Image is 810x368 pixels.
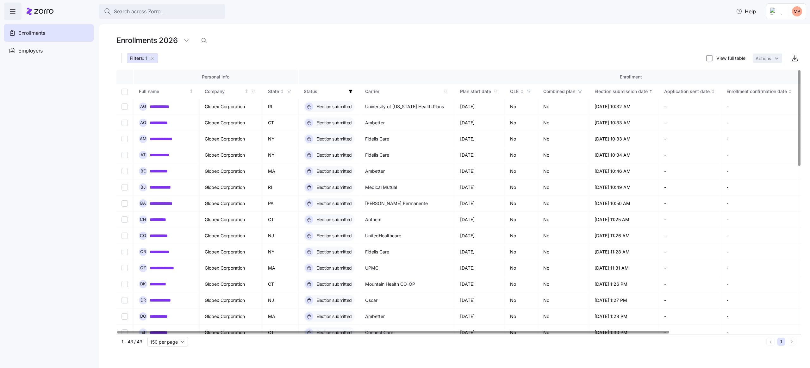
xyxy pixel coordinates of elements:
span: Election submitted [315,297,352,303]
input: Select record 10 [121,249,128,255]
td: - [659,276,721,292]
div: State [268,88,279,95]
span: Ambetter [365,120,385,126]
button: Next page [788,338,796,346]
td: No [538,276,589,292]
span: Election submitted [315,120,352,126]
td: No [505,131,538,147]
input: Select record 9 [121,233,128,239]
td: - [721,260,799,276]
td: [DATE] [455,212,505,228]
td: [DATE] 11:25 AM [589,212,659,228]
td: - [721,147,799,163]
button: Search across Zorro... [99,4,225,19]
div: Not sorted [711,89,715,94]
td: Globex Corporation [200,309,263,325]
td: No [538,309,589,325]
th: StateNot sorted [263,84,299,99]
td: No [538,244,589,260]
td: - [659,292,721,309]
td: [DATE] 10:46 AM [589,163,659,179]
td: [DATE] 11:28 AM [589,244,659,260]
td: Globex Corporation [200,276,263,292]
td: - [721,325,799,341]
span: Election submitted [315,184,352,190]
td: No [505,196,538,212]
button: Actions [753,53,782,63]
td: [DATE] 1:27 PM [589,292,659,309]
td: No [538,292,589,309]
td: No [538,325,589,341]
h1: Enrollments 2026 [116,35,178,45]
input: Select record 12 [121,281,128,287]
td: NJ [263,292,299,309]
td: [DATE] [455,260,505,276]
input: Select all records [121,89,128,95]
td: [DATE] [455,276,505,292]
td: No [505,292,538,309]
td: No [505,163,538,179]
td: - [721,212,799,228]
span: C Q [140,234,146,238]
button: Previous page [766,338,775,346]
td: [DATE] [455,292,505,309]
td: PA [263,196,299,212]
input: Select record 1 [121,103,128,110]
td: Globex Corporation [200,131,263,147]
span: Oscar [365,297,377,303]
div: Status [304,88,346,95]
span: Fidelis Care [365,136,389,142]
th: Application sent dateNot sorted [659,84,721,99]
span: Help [736,8,756,15]
span: Medical Mutual [365,184,397,190]
span: Enrollments [18,29,45,37]
td: [DATE] 1:28 PM [589,309,659,325]
span: Election submitted [315,313,352,320]
td: No [538,147,589,163]
td: [DATE] 1:26 PM [589,276,659,292]
td: Globex Corporation [200,228,263,244]
td: Globex Corporation [200,163,263,179]
td: [DATE] [455,325,505,341]
td: - [659,196,721,212]
td: [DATE] [455,147,505,163]
div: Carrier [365,88,441,95]
label: View full table [713,55,745,61]
th: Full nameNot sorted [134,84,200,99]
button: Help [731,5,761,18]
span: Ambetter [365,313,385,320]
td: - [659,147,721,163]
div: Election submission date [595,88,648,95]
span: Election submitted [315,136,352,142]
td: NY [263,244,299,260]
td: - [721,99,799,115]
span: D O [140,314,146,318]
td: Globex Corporation [200,212,263,228]
input: Select record 3 [121,136,128,142]
th: CompanyNot sorted [200,84,263,99]
td: - [721,131,799,147]
td: No [538,196,589,212]
td: - [721,228,799,244]
td: CT [263,212,299,228]
th: Enrollment confirmation dateNot sorted [721,84,799,99]
span: Election submitted [315,216,352,223]
td: MA [263,260,299,276]
div: Not sorted [788,89,792,94]
div: QLE [510,88,519,95]
td: - [659,309,721,325]
td: - [659,131,721,147]
span: Election submitted [315,103,352,110]
td: - [659,212,721,228]
td: Globex Corporation [200,99,263,115]
span: D K [140,282,146,286]
td: No [505,99,538,115]
td: No [505,212,538,228]
td: - [659,163,721,179]
td: RI [263,99,299,115]
span: Election submitted [315,329,352,336]
td: No [505,276,538,292]
div: Not sorted [520,89,524,94]
td: - [721,276,799,292]
div: Not sorted [244,89,249,94]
